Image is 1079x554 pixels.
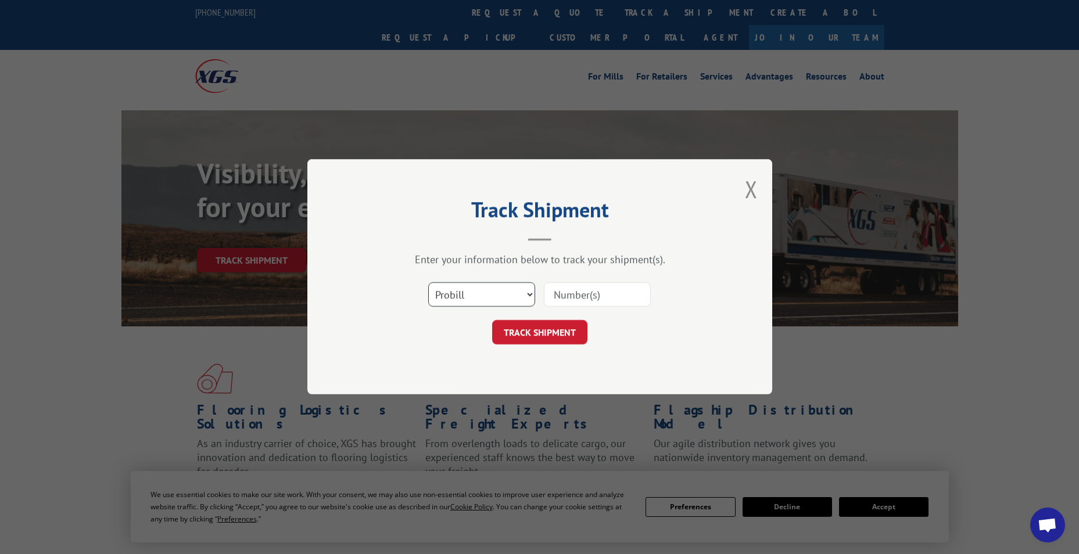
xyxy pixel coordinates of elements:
button: TRACK SHIPMENT [492,321,587,345]
div: Open chat [1030,508,1065,542]
button: Close modal [745,174,758,204]
div: Enter your information below to track your shipment(s). [365,253,714,267]
h2: Track Shipment [365,202,714,224]
input: Number(s) [544,283,651,307]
